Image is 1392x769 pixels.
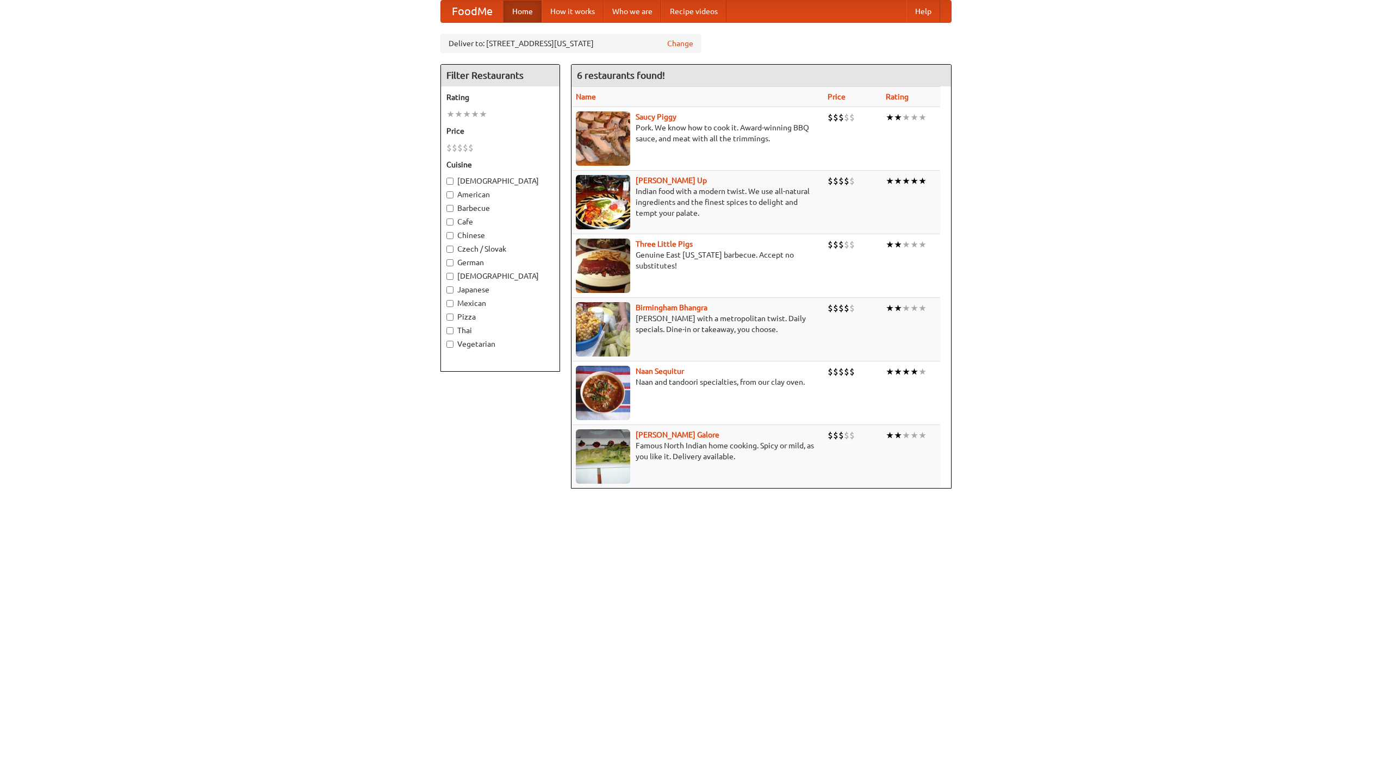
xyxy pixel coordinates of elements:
[446,92,554,103] h5: Rating
[504,1,542,22] a: Home
[828,302,833,314] li: $
[902,111,910,123] li: ★
[577,70,665,80] ng-pluralize: 6 restaurants found!
[636,430,719,439] a: [PERSON_NAME] Galore
[576,249,819,271] p: Genuine East [US_STATE] barbecue. Accept no substitutes!
[446,314,453,321] input: Pizza
[576,186,819,218] p: Indian food with a modern twist. We use all-natural ingredients and the finest spices to delight ...
[838,302,844,314] li: $
[452,142,457,154] li: $
[918,175,927,187] li: ★
[446,325,554,336] label: Thai
[446,259,453,266] input: German
[446,216,554,227] label: Cafe
[446,311,554,322] label: Pizza
[849,429,855,441] li: $
[455,108,463,120] li: ★
[446,159,554,170] h5: Cuisine
[576,313,819,335] p: [PERSON_NAME] with a metropolitan twist. Daily specials. Dine-in or takeaway, you choose.
[886,302,894,314] li: ★
[446,142,452,154] li: $
[667,38,693,49] a: Change
[446,126,554,136] h5: Price
[833,366,838,378] li: $
[906,1,940,22] a: Help
[576,92,596,101] a: Name
[910,429,918,441] li: ★
[844,429,849,441] li: $
[894,366,902,378] li: ★
[446,341,453,348] input: Vegetarian
[894,239,902,251] li: ★
[446,176,554,186] label: [DEMOGRAPHIC_DATA]
[886,175,894,187] li: ★
[902,239,910,251] li: ★
[894,302,902,314] li: ★
[910,366,918,378] li: ★
[446,284,554,295] label: Japanese
[576,122,819,144] p: Pork. We know how to cook it. Award-winning BBQ sauce, and meat with all the trimmings.
[838,175,844,187] li: $
[441,1,504,22] a: FoodMe
[446,191,453,198] input: American
[661,1,726,22] a: Recipe videos
[918,429,927,441] li: ★
[886,366,894,378] li: ★
[576,366,630,420] img: naansequitur.jpg
[910,302,918,314] li: ★
[576,111,630,166] img: saucy.jpg
[636,303,707,312] a: Birmingham Bhangra
[446,203,554,214] label: Barbecue
[446,273,453,280] input: [DEMOGRAPHIC_DATA]
[542,1,604,22] a: How it works
[636,112,676,121] a: Saucy Piggy
[894,429,902,441] li: ★
[446,178,453,185] input: [DEMOGRAPHIC_DATA]
[833,239,838,251] li: $
[446,205,453,212] input: Barbecue
[844,175,849,187] li: $
[844,239,849,251] li: $
[894,175,902,187] li: ★
[446,218,453,226] input: Cafe
[463,142,468,154] li: $
[576,440,819,462] p: Famous North Indian home cooking. Spicy or mild, as you like it. Delivery available.
[636,367,684,376] a: Naan Sequitur
[576,239,630,293] img: littlepigs.jpg
[463,108,471,120] li: ★
[446,232,453,239] input: Chinese
[902,366,910,378] li: ★
[838,429,844,441] li: $
[918,302,927,314] li: ★
[457,142,463,154] li: $
[446,300,453,307] input: Mexican
[894,111,902,123] li: ★
[910,239,918,251] li: ★
[828,175,833,187] li: $
[446,298,554,309] label: Mexican
[902,429,910,441] li: ★
[918,366,927,378] li: ★
[918,111,927,123] li: ★
[636,176,707,185] a: [PERSON_NAME] Up
[828,366,833,378] li: $
[446,327,453,334] input: Thai
[828,239,833,251] li: $
[910,175,918,187] li: ★
[446,271,554,282] label: [DEMOGRAPHIC_DATA]
[849,175,855,187] li: $
[446,189,554,200] label: American
[849,302,855,314] li: $
[828,429,833,441] li: $
[844,366,849,378] li: $
[838,366,844,378] li: $
[886,239,894,251] li: ★
[833,429,838,441] li: $
[636,240,693,248] a: Three Little Pigs
[446,257,554,268] label: German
